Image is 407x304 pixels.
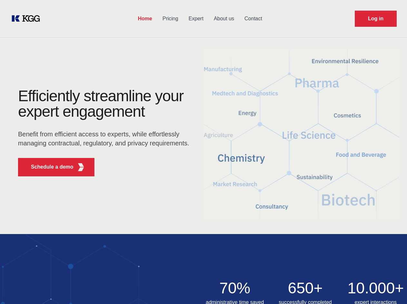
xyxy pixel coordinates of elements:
h2: 650+ [274,280,337,296]
a: KOL Knowledge Platform: Talk to Key External Experts (KEE) [10,14,45,24]
p: Benefit from efficient access to experts, while effortlessly managing contractual, regulatory, an... [18,130,193,148]
button: Schedule a demoKGG Fifth Element RED [18,158,94,176]
a: Expert [183,10,208,27]
a: Contact [239,10,267,27]
img: KGG Fifth Element RED [204,42,400,228]
a: Request Demo [355,11,397,27]
p: Schedule a demo [31,163,73,171]
h1: Efficiently streamline your expert engagement [18,88,193,119]
a: Pricing [157,10,183,27]
a: About us [208,10,239,27]
img: KGG Fifth Element RED [77,163,85,171]
h2: 70% [204,280,266,296]
a: Home [133,10,157,27]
